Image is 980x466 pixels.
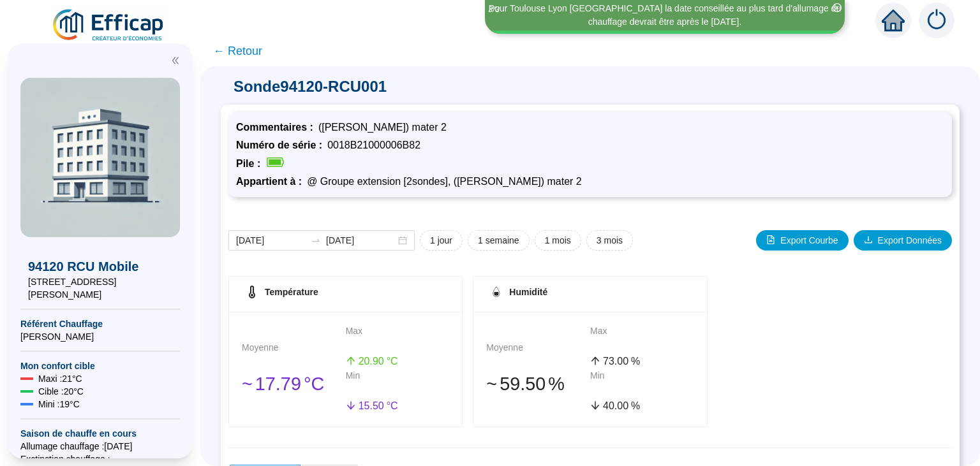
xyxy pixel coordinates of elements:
[20,440,180,453] span: Allumage chauffage : [DATE]
[882,9,905,32] span: home
[236,122,318,133] span: Commentaires :
[359,356,370,367] span: 20
[346,356,356,366] span: arrow-up
[420,230,463,251] button: 1 jour
[236,234,306,247] input: Date de début
[631,354,640,369] span: %
[20,360,180,372] span: Mon confort cible
[28,275,172,301] span: [STREET_ADDRESS][PERSON_NAME]
[242,370,253,398] span: 󠁾~
[590,369,694,396] div: Min
[318,122,447,133] span: ([PERSON_NAME]) mater 2
[854,230,952,251] button: Export Données
[603,356,614,367] span: 73
[265,287,318,297] span: Température
[614,400,628,411] span: .00
[603,400,614,411] span: 40
[242,341,346,368] div: Moyenne
[20,453,180,465] span: Exctinction chauffage : --
[468,230,530,251] button: 1 semaine
[833,3,842,12] span: close-circle
[359,400,370,411] span: 15
[346,400,356,411] span: arrow-down
[221,76,960,97] span: Sonde 94120-RCU001
[486,370,497,398] span: 󠁾~
[255,374,276,394] span: 17
[520,374,546,394] span: .50
[276,374,301,394] span: .79
[631,398,640,414] span: %
[500,374,520,394] span: 59
[387,354,398,369] span: °C
[346,324,450,351] div: Max
[28,258,172,275] span: 94120 RCU Mobile
[590,400,600,411] span: arrow-down
[311,235,321,245] span: swap-right
[20,427,180,440] span: Saison de chauffe en cours
[346,369,450,396] div: Min
[756,230,848,251] button: Export Courbe
[311,235,321,245] span: to
[304,370,324,398] span: °C
[430,234,452,247] span: 1 jour
[535,230,581,251] button: 1 mois
[38,372,82,385] span: Maxi : 21 °C
[369,356,383,367] span: .90
[878,234,942,247] span: Export Données
[20,330,180,343] span: [PERSON_NAME]
[590,356,600,366] span: arrow-up
[307,176,582,187] span: @ Groupe extension [2sondes], ([PERSON_NAME]) mater 2
[327,140,420,150] span: 0018B21000006B82
[545,234,571,247] span: 1 mois
[590,324,694,351] div: Max
[387,398,398,414] span: °C
[548,370,565,398] span: %
[597,234,623,247] span: 3 mois
[38,398,80,411] span: Mini : 19 °C
[236,140,327,150] span: Numéro de série :
[486,341,590,368] div: Moyenne
[487,2,843,29] div: Pour Toulouse Lyon [GEOGRAPHIC_DATA] la date conseillée au plus tard d'allumage du chauffage devr...
[51,8,167,43] img: efficap energie logo
[213,42,262,60] span: ← Retour
[766,235,775,244] span: file-image
[38,385,84,398] span: Cible : 20 °C
[614,356,628,367] span: .00
[326,234,396,247] input: Date de fin
[780,234,838,247] span: Export Courbe
[20,317,180,330] span: Référent Chauffage
[478,234,519,247] span: 1 semaine
[488,4,500,14] i: 3 / 3
[171,56,180,65] span: double-left
[864,235,873,244] span: download
[236,158,265,169] span: Pile :
[369,400,383,411] span: .50
[236,176,307,187] span: Appartient à :
[586,230,633,251] button: 3 mois
[509,287,547,297] span: Humidité
[919,3,954,38] img: alerts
